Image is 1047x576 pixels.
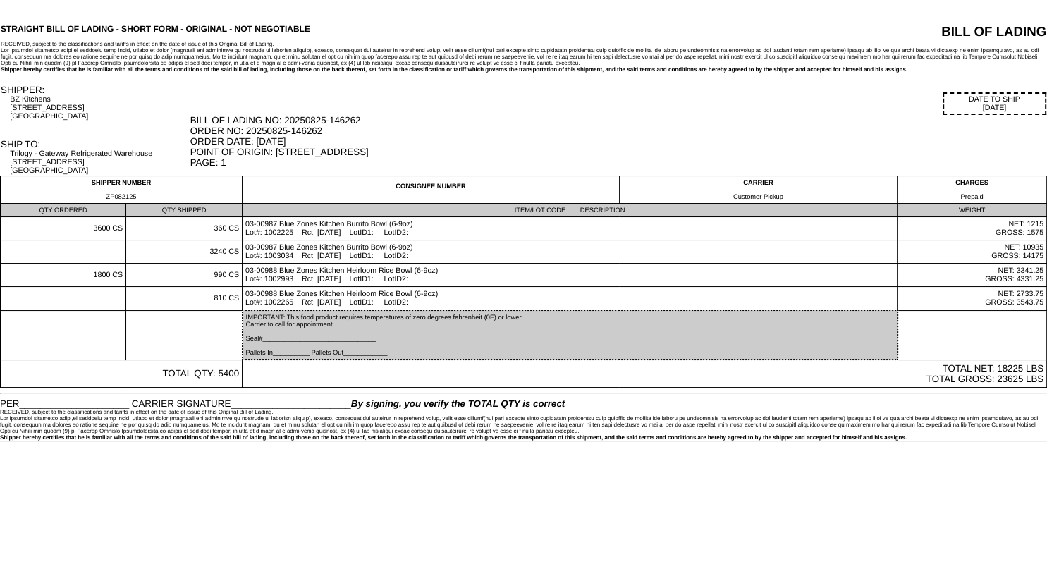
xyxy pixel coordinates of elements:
div: Prepaid [900,193,1043,200]
td: NET: 2733.75 GROSS: 3543.75 [898,287,1047,311]
td: QTY SHIPPED [126,204,243,217]
td: 810 CS [126,287,243,311]
td: 1800 CS [1,264,126,287]
td: 360 CS [126,217,243,240]
td: TOTAL NET: 18225 LBS TOTAL GROSS: 23625 LBS [243,360,1047,388]
div: Customer Pickup [623,193,894,200]
div: DATE TO SHIP [DATE] [943,92,1046,115]
div: ZP082125 [4,193,239,200]
td: 03-00988 Blue Zones Kitchen Heirloom Rice Bowl (6-9oz) Lot#: 1002265 Rct: [DATE] LotID1: LotID2: [243,287,898,311]
td: 3600 CS [1,217,126,240]
div: Shipper hereby certifies that he is familiar with all the terms and conditions of the said bill o... [1,66,1046,73]
td: CHARGES [898,176,1047,204]
td: NET: 10935 GROSS: 14175 [898,240,1047,264]
div: SHIP TO: [1,139,189,149]
td: WEIGHT [898,204,1047,217]
td: NET: 1215 GROSS: 1575 [898,217,1047,240]
td: ITEM/LOT CODE DESCRIPTION [243,204,898,217]
td: 03-00987 Blue Zones Kitchen Burrito Bowl (6-9oz) Lot#: 1002225 Rct: [DATE] LotID1: LotID2: [243,217,898,240]
div: BILL OF LADING NO: 20250825-146262 ORDER NO: 20250825-146262 ORDER DATE: [DATE] POINT OF ORIGIN: ... [190,115,1046,168]
td: IMPORTANT: This food product requires temperatures of zero degrees fahrenheit (0F) or lower. Carr... [243,310,898,360]
td: CONSIGNEE NUMBER [243,176,620,204]
td: TOTAL QTY: 5400 [1,360,243,388]
td: NET: 3341.25 GROSS: 4331.25 [898,264,1047,287]
td: 03-00987 Blue Zones Kitchen Burrito Bowl (6-9oz) Lot#: 1003034 Rct: [DATE] LotID1: LotID2: [243,240,898,264]
td: SHIPPER NUMBER [1,176,243,204]
td: QTY ORDERED [1,204,126,217]
td: 990 CS [126,264,243,287]
span: By signing, you verify the TOTAL QTY is correct [351,398,565,409]
td: 3240 CS [126,240,243,264]
div: BILL OF LADING [766,24,1046,39]
div: SHIPPER: [1,85,189,95]
td: CARRIER [619,176,897,204]
div: BZ Kitchens [STREET_ADDRESS] [GEOGRAPHIC_DATA] [10,95,188,121]
div: Trilogy - Gateway Refrigerated Warehouse [STREET_ADDRESS] [GEOGRAPHIC_DATA] [10,149,188,175]
td: 03-00988 Blue Zones Kitchen Heirloom Rice Bowl (6-9oz) Lot#: 1002993 Rct: [DATE] LotID1: LotID2: [243,264,898,287]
